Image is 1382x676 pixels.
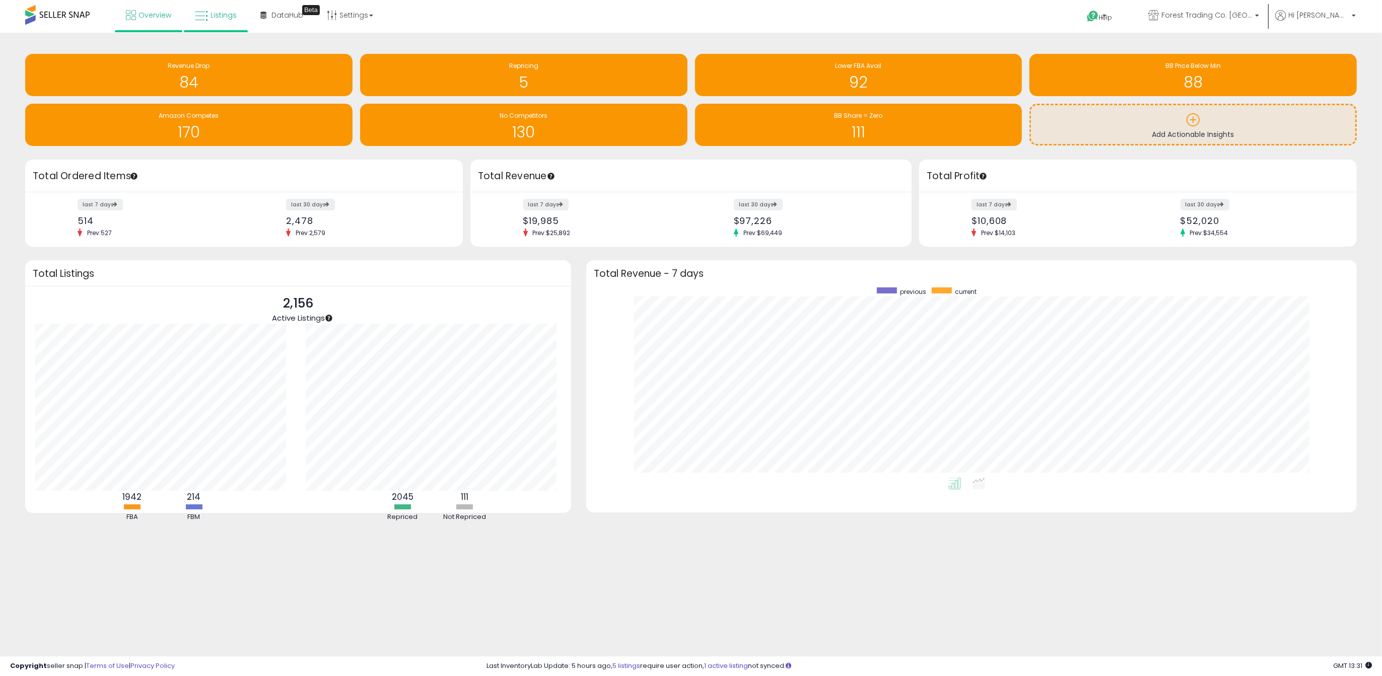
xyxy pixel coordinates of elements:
b: 1942 [122,491,142,503]
span: current [955,287,977,296]
i: Get Help [1086,10,1099,23]
div: FBA [102,512,162,522]
span: Revenue Drop [168,61,210,70]
h1: 130 [365,124,682,140]
h1: 5 [365,74,682,91]
div: 2,478 [286,215,445,226]
h1: 170 [30,124,348,140]
a: Add Actionable Insights [1031,105,1355,144]
a: No Competitors 130 [360,104,687,146]
span: BB Share = Zero [834,111,882,120]
label: last 7 days [78,199,123,210]
label: last 7 days [523,199,569,210]
b: 111 [461,491,468,503]
span: Overview [139,10,171,20]
span: previous [901,287,927,296]
span: Prev: $69,449 [738,229,787,237]
span: Prev: $34,554 [1185,229,1233,237]
div: Tooltip anchor [129,172,139,181]
span: Prev: $25,892 [528,229,576,237]
span: Hi [PERSON_NAME] [1288,10,1349,20]
div: FBM [164,512,224,522]
h3: Total Listings [33,270,564,277]
label: last 7 days [972,199,1017,210]
span: Repricing [509,61,538,70]
h1: 84 [30,74,348,91]
span: No Competitors [500,111,547,120]
a: BB Share = Zero 111 [695,104,1022,146]
h3: Total Revenue - 7 days [594,270,1349,277]
h1: 92 [700,74,1017,91]
span: Prev: $14,103 [976,229,1020,237]
p: 2,156 [272,294,325,313]
div: Tooltip anchor [546,172,556,181]
a: Help [1079,3,1132,33]
span: BB Price Below Min [1165,61,1221,70]
label: last 30 days [734,199,783,210]
div: $10,608 [972,215,1130,226]
b: 214 [187,491,201,503]
span: Help [1099,13,1113,22]
div: $52,020 [1181,215,1339,226]
a: Lower FBA Avail 92 [695,54,1022,96]
h3: Total Profit [927,169,1349,183]
span: Amazon Competes [159,111,219,120]
label: last 30 days [286,199,335,210]
a: Hi [PERSON_NAME] [1275,10,1356,33]
h3: Total Ordered Items [33,169,455,183]
div: Tooltip anchor [302,5,320,15]
h1: 111 [700,124,1017,140]
span: Forest Trading Co. [GEOGRAPHIC_DATA] [1161,10,1252,20]
div: $97,226 [734,215,894,226]
div: Tooltip anchor [324,314,333,323]
a: Amazon Competes 170 [25,104,353,146]
h3: Total Revenue [478,169,904,183]
a: Repricing 5 [360,54,687,96]
div: Not Repriced [434,512,495,522]
div: Tooltip anchor [979,172,988,181]
a: BB Price Below Min 88 [1029,54,1357,96]
span: Listings [211,10,237,20]
div: Repriced [372,512,433,522]
div: $19,985 [523,215,683,226]
span: Prev: 2,579 [291,229,330,237]
b: 2045 [392,491,413,503]
span: Active Listings [272,313,325,323]
a: Revenue Drop 84 [25,54,353,96]
h1: 88 [1034,74,1352,91]
label: last 30 days [1181,199,1229,210]
span: Add Actionable Insights [1152,129,1234,139]
div: 514 [78,215,236,226]
span: DataHub [271,10,303,20]
span: Lower FBA Avail [835,61,881,70]
span: Prev: 527 [82,229,117,237]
